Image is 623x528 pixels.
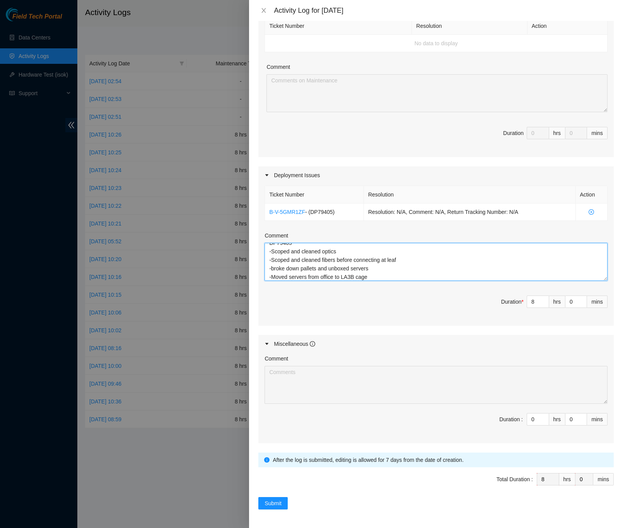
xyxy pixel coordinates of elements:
th: Ticket Number [265,186,364,203]
span: close [261,7,267,14]
span: info-circle [264,457,270,463]
div: mins [587,413,608,425]
th: Resolution [412,17,527,35]
th: Action [576,186,608,203]
div: mins [587,127,608,139]
div: Miscellaneous info-circle [258,335,614,353]
span: close-circle [580,209,603,215]
span: caret-right [265,173,269,178]
button: Close [258,7,269,14]
th: Resolution [364,186,576,203]
span: Submit [265,499,282,507]
td: Resolution: N/A, Comment: N/A, Return Tracking Number: N/A [364,203,576,221]
span: info-circle [310,341,315,347]
textarea: Comment [266,74,608,112]
td: No data to display [265,35,608,52]
a: B-V-5GMR1ZF [269,209,305,215]
div: Miscellaneous [274,340,315,348]
div: Duration [503,129,524,137]
label: Comment [266,63,290,71]
div: mins [593,473,614,485]
div: After the log is submitted, editing is allowed for 7 days from the date of creation. [273,456,608,464]
th: Action [527,17,608,35]
div: mins [587,296,608,308]
textarea: Comment [265,243,608,281]
div: hrs [559,473,575,485]
div: hrs [549,413,565,425]
div: Deployment Issues [258,166,614,184]
span: - ( DP79405 ) [305,209,335,215]
div: Total Duration : [497,475,533,484]
label: Comment [265,231,288,240]
textarea: Comment [265,366,608,404]
th: Ticket Number [265,17,412,35]
div: Duration : [499,415,523,424]
span: caret-right [265,342,269,346]
div: Duration [501,297,524,306]
label: Comment [265,354,288,363]
div: Activity Log for [DATE] [274,6,614,15]
div: hrs [549,127,565,139]
button: Submit [258,497,288,509]
div: hrs [549,296,565,308]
